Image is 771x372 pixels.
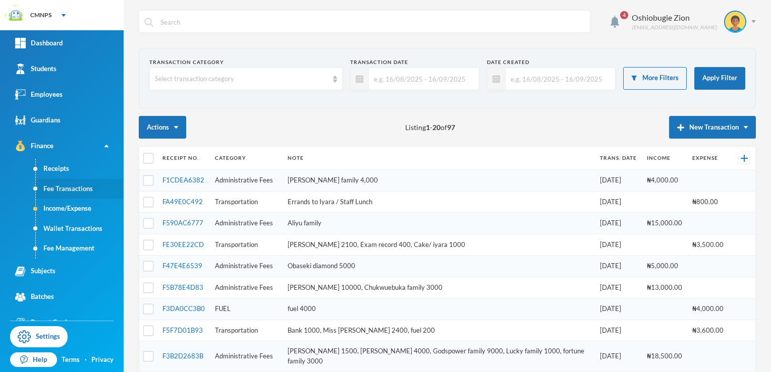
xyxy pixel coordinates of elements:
[210,341,283,371] td: Administrative Fees
[15,318,70,328] div: Report Cards
[210,170,283,192] td: Administrative Fees
[210,298,283,320] td: FUEL
[162,262,202,270] a: F47E4E6539
[642,170,687,192] td: ₦4,000.00
[155,74,328,84] div: Select transaction category
[694,67,745,90] button: Apply Filter
[595,277,642,298] td: [DATE]
[283,256,595,277] td: Obaseki diamond 5000
[595,213,642,234] td: [DATE]
[369,68,473,90] input: e.g. 16/08/2025 - 16/09/2025
[210,191,283,213] td: Transportation
[10,326,68,347] a: Settings
[162,304,205,313] a: F3DA0CC3B0
[157,147,210,170] th: Receipt No.
[283,213,595,234] td: Aliyu family
[741,155,748,162] img: +
[162,352,203,360] a: F3B2D2683B
[642,277,687,298] td: ₦13,000.00
[405,122,455,133] span: Listing - of
[283,191,595,213] td: Errands to Iyara / Staff Lunch
[6,6,26,26] img: logo
[623,67,687,90] button: More Filters
[642,213,687,234] td: ₦15,000.00
[350,58,479,66] div: Transaction Date
[283,298,595,320] td: fuel 4000
[632,24,717,31] div: [EMAIL_ADDRESS][DOMAIN_NAME]
[687,191,733,213] td: ₦800.00
[62,355,80,365] a: Terms
[487,58,616,66] div: Date Created
[210,320,283,341] td: Transportation
[162,198,203,206] a: FA49E0C492
[210,277,283,298] td: Administrative Fees
[595,256,642,277] td: [DATE]
[642,147,687,170] th: Income
[149,58,343,66] div: Transaction category
[162,219,203,227] a: F590AC6777
[36,199,124,219] a: Income/Expense
[595,298,642,320] td: [DATE]
[687,234,733,256] td: ₦3,500.00
[725,12,745,32] img: STUDENT
[595,234,642,256] td: [DATE]
[210,234,283,256] td: Transportation
[447,123,455,132] b: 97
[595,170,642,192] td: [DATE]
[687,147,733,170] th: Expense
[432,123,440,132] b: 20
[506,68,610,90] input: e.g. 16/08/2025 - 16/09/2025
[283,147,595,170] th: Note
[687,320,733,341] td: ₦3,600.00
[159,11,585,33] input: Search
[595,320,642,341] td: [DATE]
[595,147,642,170] th: Trans. Date
[15,89,63,100] div: Employees
[162,326,203,334] a: F5F7D01B93
[15,64,57,74] div: Students
[283,341,595,371] td: [PERSON_NAME] 1500, [PERSON_NAME] 4000, Godspower family 9000, Lucky family 1000, fortune family ...
[283,234,595,256] td: [PERSON_NAME] 2100, Exam record 400, Cake/ iyara 1000
[36,219,124,239] a: Wallet Transactions
[36,179,124,199] a: Fee Transactions
[144,18,153,27] img: search
[283,170,595,192] td: [PERSON_NAME] family 4,000
[162,240,204,249] a: FE30EE22CD
[15,115,61,126] div: Guardians
[210,147,283,170] th: Category
[30,11,51,20] div: CMNPS
[687,298,733,320] td: ₦4,000.00
[210,213,283,234] td: Administrative Fees
[139,116,186,139] button: Actions
[36,238,124,259] a: Fee Management
[620,11,628,19] span: 4
[426,123,430,132] b: 1
[15,141,53,151] div: Finance
[283,320,595,341] td: Bank 1000, Miss [PERSON_NAME] 2400, fuel 200
[642,341,687,371] td: ₦18,500.00
[162,176,204,184] a: F1CDEA6382
[642,256,687,277] td: ₦5,000.00
[283,277,595,298] td: [PERSON_NAME] 10000, Chukwuebuka family 3000
[10,352,57,367] a: Help
[210,256,283,277] td: Administrative Fees
[15,266,56,277] div: Subjects
[15,292,54,302] div: Batches
[595,191,642,213] td: [DATE]
[91,355,114,365] a: Privacy
[85,355,87,365] div: ·
[632,12,717,24] div: Oshiobugie Zion
[162,283,203,291] a: F5B78E4D83
[15,38,63,48] div: Dashboard
[595,341,642,371] td: [DATE]
[669,116,756,139] button: New Transaction
[36,159,124,179] a: Receipts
